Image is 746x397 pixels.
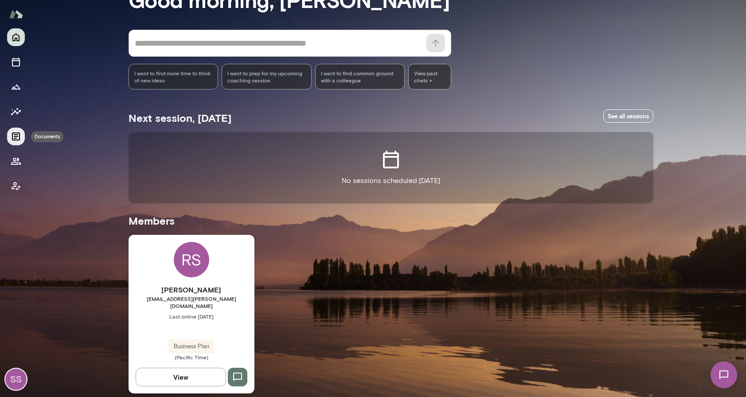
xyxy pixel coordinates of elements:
span: View past chats -> [408,64,451,90]
div: SS [5,369,27,390]
h6: [PERSON_NAME] [129,284,254,295]
button: Members [7,152,25,170]
div: I want to find more time to think of new ideas [129,64,219,90]
span: I want to prep for my upcoming coaching session [227,70,306,84]
span: I want to find common ground with a colleague [321,70,399,84]
button: Growth Plan [7,78,25,96]
button: Insights [7,103,25,121]
button: Documents [7,128,25,145]
button: Sessions [7,53,25,71]
span: (Pacific Time) [129,354,254,361]
div: Documents [31,131,63,142]
button: View [136,368,226,386]
button: Client app [7,177,25,195]
div: RS [174,242,209,277]
img: Mento [9,6,23,23]
h5: Members [129,214,653,228]
div: I want to find common ground with a colleague [315,64,405,90]
p: No sessions scheduled [DATE] [342,175,440,186]
span: Last online [DATE] [129,313,254,320]
span: I want to find more time to think of new ideas [134,70,213,84]
h5: Next session, [DATE] [129,111,231,125]
a: See all sessions [603,109,653,123]
button: Home [7,28,25,46]
span: [EMAIL_ADDRESS][PERSON_NAME][DOMAIN_NAME] [129,295,254,309]
span: Business Plan [168,342,215,351]
div: I want to prep for my upcoming coaching session [222,64,312,90]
